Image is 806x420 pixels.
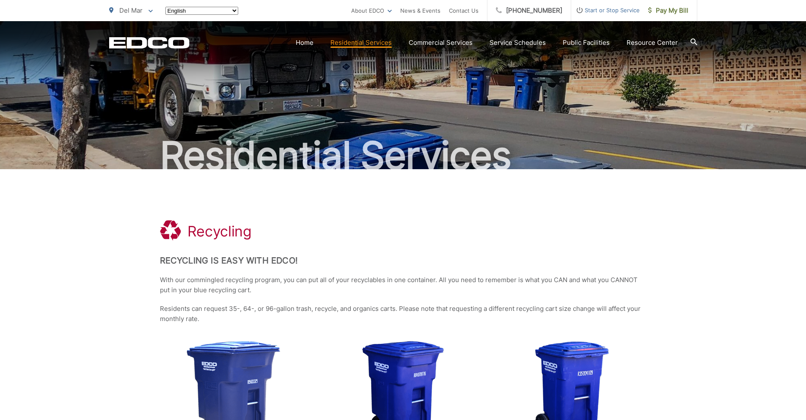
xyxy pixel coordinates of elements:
p: With our commingled recycling program, you can put all of your recyclables in one container. All ... [160,275,646,295]
a: Public Facilities [563,38,610,48]
a: Commercial Services [409,38,473,48]
h2: Recycling is Easy with EDCO! [160,255,646,266]
a: Resource Center [627,38,678,48]
select: Select a language [165,7,238,15]
span: Pay My Bill [648,5,688,16]
a: EDCD logo. Return to the homepage. [109,37,190,49]
span: Del Mar [119,6,143,14]
a: Contact Us [449,5,479,16]
h2: Residential Services [109,135,697,177]
a: Home [296,38,314,48]
h1: Recycling [187,223,252,240]
a: Service Schedules [490,38,546,48]
p: Residents can request 35-, 64-, or 96-gallon trash, recycle, and organics carts. Please note that... [160,304,646,324]
a: Residential Services [330,38,392,48]
a: News & Events [400,5,440,16]
a: About EDCO [351,5,392,16]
